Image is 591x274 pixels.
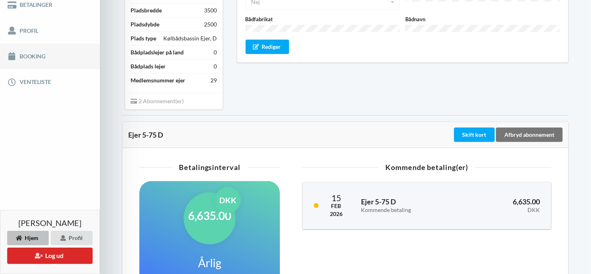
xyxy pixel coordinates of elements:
[361,207,456,214] div: Kommende betaling
[51,231,93,245] div: Profil
[361,197,456,213] h3: Ejer 5-75 D
[302,164,551,171] div: Kommende betaling(er)
[139,164,280,171] div: Betalingsinterval
[246,15,400,23] label: Bådfabrikat
[215,187,241,213] div: DKK
[131,6,162,14] div: Pladsbredde
[405,15,560,23] label: Bådnavn
[131,20,159,28] div: Pladsdybde
[214,62,217,70] div: 0
[131,98,184,104] span: 2 Abonnement(er)
[7,231,49,245] div: Hjem
[7,248,93,264] button: Log ud
[18,219,81,227] span: [PERSON_NAME]
[128,131,452,139] div: Ejer 5-75 D
[204,6,217,14] div: 3500
[211,76,217,84] div: 29
[164,34,217,42] div: Kølbådsbassin Ejer, D
[496,128,563,142] div: Afbryd abonnement
[330,194,343,202] div: 15
[214,48,217,56] div: 0
[131,34,156,42] div: Plads type
[188,208,231,223] h1: 6,635.00
[246,40,290,54] div: Rediger
[131,76,185,84] div: Medlemsnummer ejer
[330,202,343,210] div: Feb
[131,48,184,56] div: Bådpladslejer på land
[454,128,495,142] div: Skift kort
[468,207,540,214] div: DKK
[198,256,221,270] h1: Årlig
[468,197,540,213] h3: 6,635.00
[131,62,166,70] div: Bådplads lejer
[204,20,217,28] div: 2500
[330,210,343,218] div: 2026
